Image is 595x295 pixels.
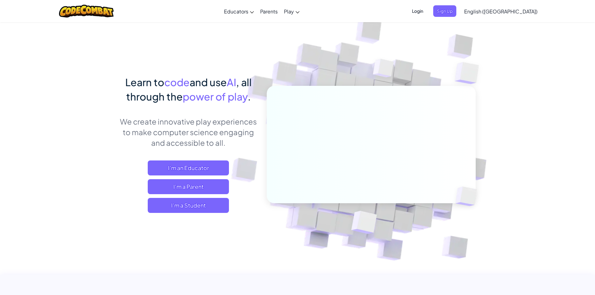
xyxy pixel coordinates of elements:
button: I'm a Student [148,198,229,213]
a: Educators [221,3,257,20]
span: . [248,90,251,103]
a: English ([GEOGRAPHIC_DATA]) [461,3,541,20]
img: Overlap cubes [336,198,392,249]
img: CodeCombat logo [59,5,114,17]
a: Parents [257,3,281,20]
span: Educators [224,8,248,15]
a: Play [281,3,303,20]
span: Learn to [125,76,164,88]
button: Sign Up [433,5,456,17]
img: Overlap cubes [361,47,406,93]
a: I'm a Parent [148,179,229,194]
p: We create innovative play experiences to make computer science engaging and accessible to all. [120,116,257,148]
span: power of play [183,90,248,103]
a: I'm an Educator [148,160,229,175]
span: code [164,76,190,88]
span: Play [284,8,294,15]
span: and use [190,76,227,88]
span: English ([GEOGRAPHIC_DATA]) [464,8,538,15]
img: Overlap cubes [442,47,496,100]
img: Overlap cubes [445,174,492,219]
span: AI [227,76,236,88]
button: Login [408,5,427,17]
